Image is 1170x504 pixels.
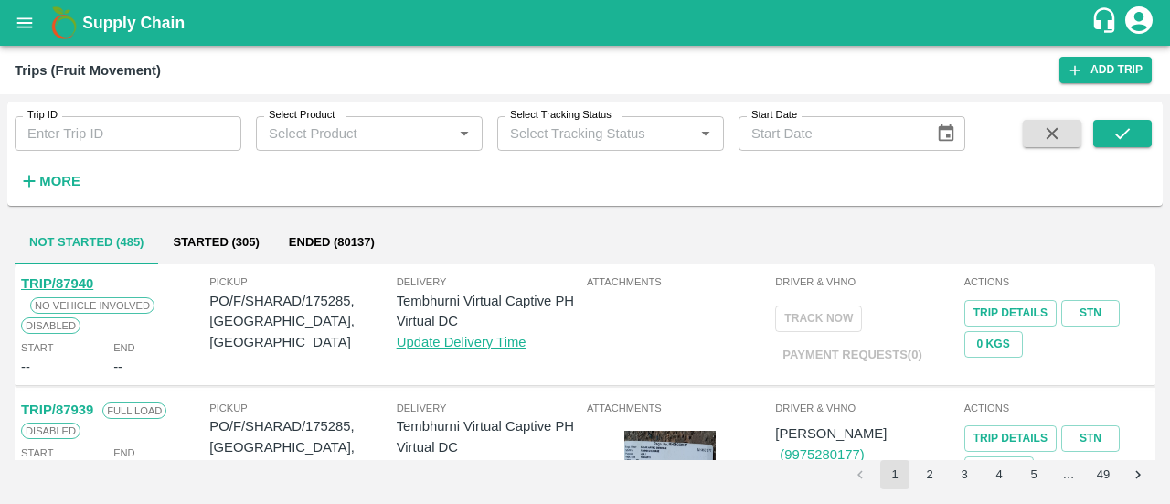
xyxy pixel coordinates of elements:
[397,400,583,416] span: Delivery
[751,108,797,123] label: Start Date
[82,14,185,32] b: Supply Chain
[209,273,396,290] span: Pickup
[274,220,389,264] button: Ended (80137)
[964,331,1023,358] button: 0 Kgs
[775,400,960,416] span: Driver & VHNo
[39,174,80,188] strong: More
[15,220,158,264] button: Not Started (485)
[964,400,1149,416] span: Actions
[587,400,771,416] span: Attachments
[397,335,526,349] a: Update Delivery Time
[15,116,241,151] input: Enter Trip ID
[15,59,161,82] div: Trips (Fruit Movement)
[964,456,1034,483] button: 8515 Kgs
[21,400,93,420] p: TRIP/87939
[1054,466,1083,484] div: …
[46,5,82,41] img: logo
[1059,57,1152,83] a: Add Trip
[510,108,612,123] label: Select Tracking Status
[775,273,960,290] span: Driver & VHNo
[950,460,979,489] button: Go to page 3
[21,276,93,291] a: TRIP/87940
[269,108,335,123] label: Select Product
[30,297,154,314] span: No Vehicle Involved
[397,291,583,332] p: Tembhurni Virtual Captive PH Virtual DC
[21,445,53,461] span: Start
[452,122,476,145] button: Open
[15,166,85,197] button: More
[1061,425,1120,452] a: STN
[964,425,1057,452] a: Trip Details
[587,273,771,290] span: Attachments
[21,423,80,439] span: Disabled
[780,447,864,462] a: (9975280177)
[27,108,58,123] label: Trip ID
[102,402,166,419] span: Full Load
[261,122,447,145] input: Select Product
[929,116,963,151] button: Choose date
[964,300,1057,327] a: Trip Details
[158,220,273,264] button: Started (305)
[984,460,1014,489] button: Go to page 4
[739,116,921,151] input: Start Date
[4,2,46,44] button: open drawer
[503,122,665,145] input: Select Tracking Status
[397,273,583,290] span: Delivery
[209,291,396,352] p: PO/F/SHARAD/175285, [GEOGRAPHIC_DATA], [GEOGRAPHIC_DATA]
[880,460,909,489] button: page 1
[113,357,122,377] div: --
[1061,300,1120,327] a: STN
[113,339,135,356] span: End
[209,400,396,416] span: Pickup
[21,317,80,334] span: Disabled
[1090,6,1122,39] div: customer-support
[915,460,944,489] button: Go to page 2
[21,357,30,377] div: --
[1089,460,1118,489] button: Go to page 49
[397,416,583,457] p: Tembhurni Virtual Captive PH Virtual DC
[1019,460,1048,489] button: Go to page 5
[1122,4,1155,42] div: account of current user
[694,122,718,145] button: Open
[964,273,1149,290] span: Actions
[21,339,53,356] span: Start
[113,445,135,461] span: End
[82,10,1090,36] a: Supply Chain
[775,426,887,441] span: [PERSON_NAME]
[843,460,1155,489] nav: pagination navigation
[1123,460,1153,489] button: Go to next page
[209,416,396,477] p: PO/F/SHARAD/175285, [GEOGRAPHIC_DATA], [GEOGRAPHIC_DATA]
